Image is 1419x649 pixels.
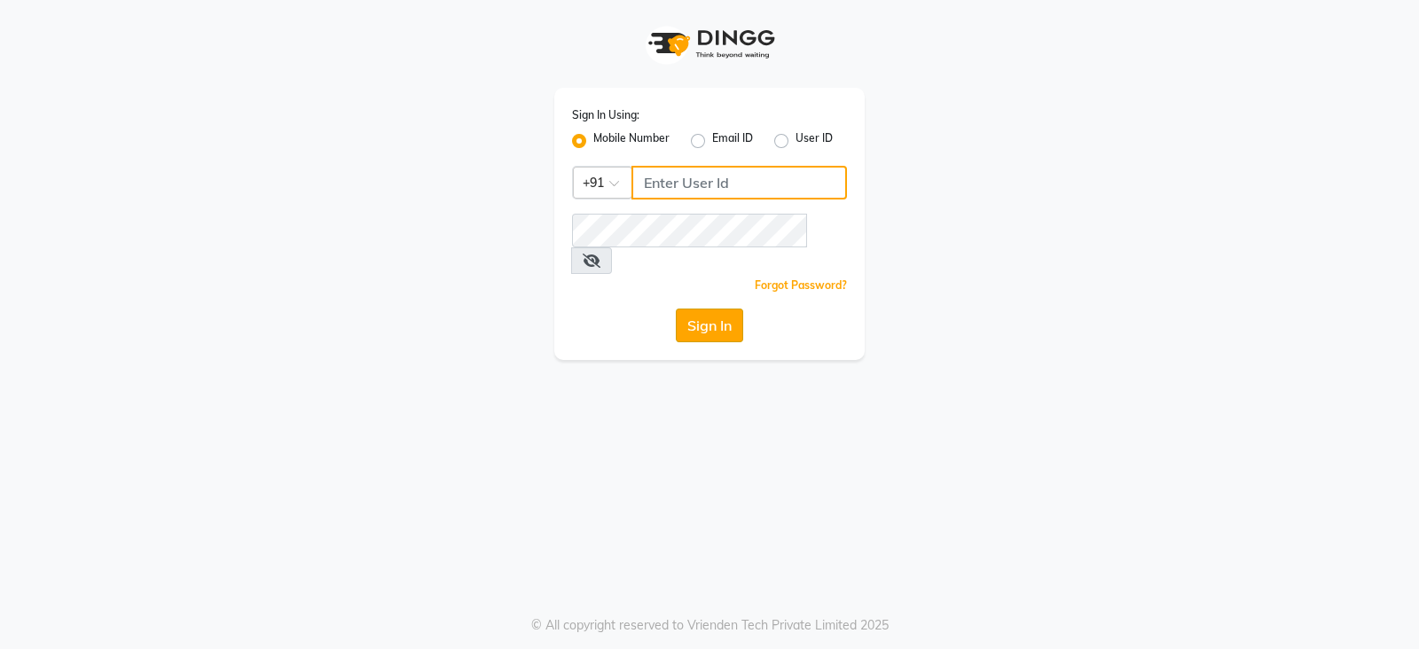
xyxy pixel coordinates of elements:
[593,130,670,152] label: Mobile Number
[676,309,743,342] button: Sign In
[712,130,753,152] label: Email ID
[755,278,847,292] a: Forgot Password?
[796,130,833,152] label: User ID
[572,214,807,247] input: Username
[572,107,639,123] label: Sign In Using:
[631,166,847,199] input: Username
[639,18,780,70] img: logo1.svg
